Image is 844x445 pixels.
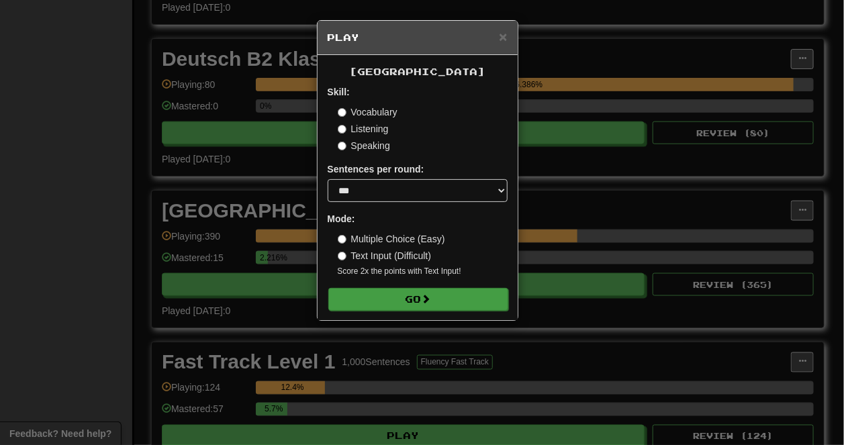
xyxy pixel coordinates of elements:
[338,105,397,119] label: Vocabulary
[499,30,507,44] button: Close
[338,122,389,136] label: Listening
[338,232,445,246] label: Multiple Choice (Easy)
[338,252,346,260] input: Text Input (Difficult)
[328,31,508,44] h5: Play
[328,87,350,97] strong: Skill:
[338,108,346,117] input: Vocabulary
[349,66,485,77] span: [GEOGRAPHIC_DATA]
[328,213,355,224] strong: Mode:
[328,162,424,176] label: Sentences per round:
[499,29,507,44] span: ×
[338,142,346,150] input: Speaking
[338,235,346,244] input: Multiple Choice (Easy)
[338,249,432,262] label: Text Input (Difficult)
[328,288,508,311] button: Go
[338,266,508,277] small: Score 2x the points with Text Input !
[338,125,346,134] input: Listening
[338,139,390,152] label: Speaking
